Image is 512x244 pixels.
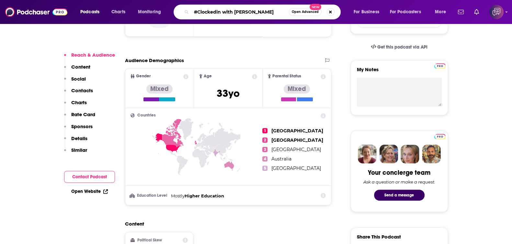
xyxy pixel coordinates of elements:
button: Content [64,64,90,76]
h2: Audience Demographics [125,57,184,63]
span: New [310,4,321,10]
span: 4 [262,156,267,161]
span: Countries [137,113,156,117]
span: 5 [262,166,267,171]
span: Open Advanced [292,10,319,14]
img: Podchaser - Follow, Share and Rate Podcasts [5,6,67,18]
img: User Profile [489,5,504,19]
img: Barbara Profile [379,145,398,163]
button: Sponsors [64,123,93,135]
a: Open Website [71,189,108,194]
span: Podcasts [80,7,99,17]
span: For Podcasters [390,7,421,17]
span: Higher Education [185,193,224,198]
p: Similar [71,147,87,153]
button: Send a message [374,190,425,201]
span: Age [204,74,212,78]
div: Mixed [146,84,173,94]
span: [GEOGRAPHIC_DATA] [271,137,323,143]
span: Mostly [171,193,185,198]
span: Australia [271,156,291,162]
button: Reach & Audience [64,52,115,64]
img: Podchaser Pro [434,63,446,69]
span: More [435,7,446,17]
button: Charts [64,99,87,111]
button: open menu [133,7,169,17]
h2: Political Skew [137,238,162,242]
div: Mixed [284,84,310,94]
input: Search podcasts, credits, & more... [191,7,289,17]
span: 1 [262,128,267,133]
span: [GEOGRAPHIC_DATA] [271,165,321,171]
p: Details [71,135,87,141]
p: Content [71,64,90,70]
a: Charts [107,7,129,17]
p: Reach & Audience [71,52,115,58]
label: My Notes [357,66,442,78]
img: Podchaser Pro [434,134,446,139]
div: Ask a question or make a request. [363,179,435,184]
span: 3 [262,147,267,152]
button: Open AdvancedNew [289,8,322,16]
p: Rate Card [71,111,95,117]
a: Show notifications dropdown [455,6,466,17]
button: open menu [430,7,454,17]
button: open menu [386,7,430,17]
div: Search podcasts, credits, & more... [180,5,347,19]
button: open menu [349,7,387,17]
span: Gender [136,74,151,78]
span: 33 yo [217,87,240,100]
p: Social [71,76,86,82]
button: Similar [64,147,87,159]
img: Jules Profile [401,145,419,163]
span: For Business [354,7,379,17]
img: Sydney Profile [358,145,377,163]
p: Charts [71,99,87,105]
p: Contacts [71,87,93,94]
span: [GEOGRAPHIC_DATA] [271,147,321,152]
img: Jon Profile [422,145,441,163]
a: Get this podcast via API [366,39,433,55]
button: Rate Card [64,111,95,123]
span: Parental Status [272,74,301,78]
span: Charts [111,7,125,17]
h2: Content [125,221,326,227]
p: Sponsors [71,123,93,129]
span: [GEOGRAPHIC_DATA] [271,128,323,134]
a: Show notifications dropdown [472,6,482,17]
h3: Education Level [131,194,168,198]
span: 2 [262,138,267,143]
span: Monitoring [138,7,161,17]
span: Get this podcast via API [377,44,427,50]
button: Contacts [64,87,93,99]
button: Social [64,76,86,88]
a: Pro website [434,133,446,139]
h3: Share This Podcast [357,234,401,240]
a: Pro website [434,62,446,69]
button: Contact Podcast [64,171,115,183]
button: open menu [76,7,108,17]
button: Details [64,135,87,147]
button: Show profile menu [489,5,504,19]
span: Logged in as corioliscompany [489,5,504,19]
div: Your concierge team [368,169,430,177]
